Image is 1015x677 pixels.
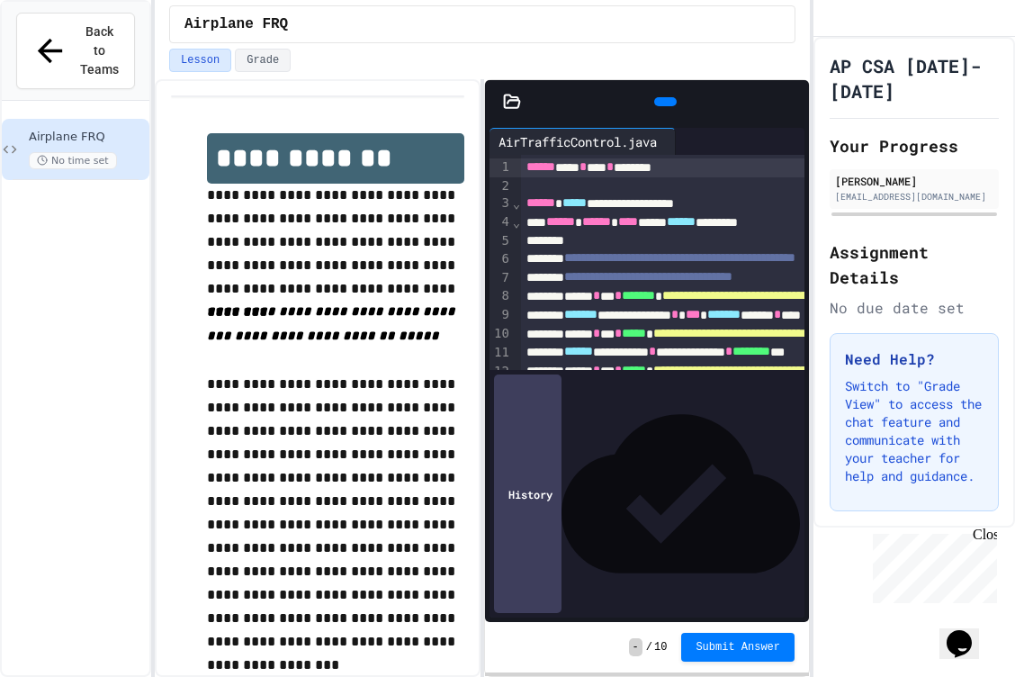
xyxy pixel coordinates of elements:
[835,173,993,189] div: [PERSON_NAME]
[490,132,666,151] div: AirTrafficControl.java
[490,194,512,213] div: 3
[830,297,999,319] div: No due date set
[512,215,521,230] span: Fold line
[494,375,561,613] div: History
[845,377,984,485] p: Switch to "Grade View" to access the chat feature and communicate with your teacher for help and ...
[646,640,652,654] span: /
[490,363,512,382] div: 12
[830,239,999,290] h2: Assignment Details
[490,158,512,177] div: 1
[696,640,780,654] span: Submit Answer
[29,152,117,169] span: No time set
[79,23,120,79] span: Back to Teams
[845,348,984,370] h3: Need Help?
[490,128,676,155] div: AirTrafficControl.java
[16,13,135,89] button: Back to Teams
[490,306,512,325] div: 9
[490,344,512,363] div: 11
[654,640,667,654] span: 10
[490,213,512,232] div: 4
[490,269,512,288] div: 7
[830,133,999,158] h2: Your Progress
[629,638,642,656] span: -
[512,196,521,211] span: Fold line
[830,53,999,104] h1: AP CSA [DATE]-[DATE]
[866,527,997,603] iframe: chat widget
[490,325,512,344] div: 10
[490,287,512,306] div: 8
[490,232,512,250] div: 5
[835,190,993,203] div: [EMAIL_ADDRESS][DOMAIN_NAME]
[681,633,795,662] button: Submit Answer
[169,49,231,72] button: Lesson
[490,177,512,195] div: 2
[29,130,146,145] span: Airplane FRQ
[235,49,291,72] button: Grade
[7,7,124,114] div: Chat with us now!Close
[939,605,997,659] iframe: chat widget
[490,250,512,269] div: 6
[184,14,288,35] span: Airplane FRQ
